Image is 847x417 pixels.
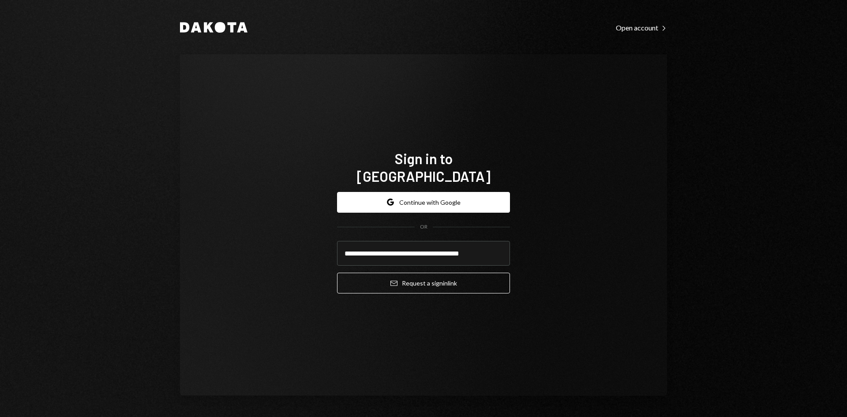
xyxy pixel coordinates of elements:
[337,192,510,213] button: Continue with Google
[616,23,667,32] a: Open account
[616,23,667,32] div: Open account
[337,150,510,185] h1: Sign in to [GEOGRAPHIC_DATA]
[337,273,510,293] button: Request a signinlink
[420,223,427,231] div: OR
